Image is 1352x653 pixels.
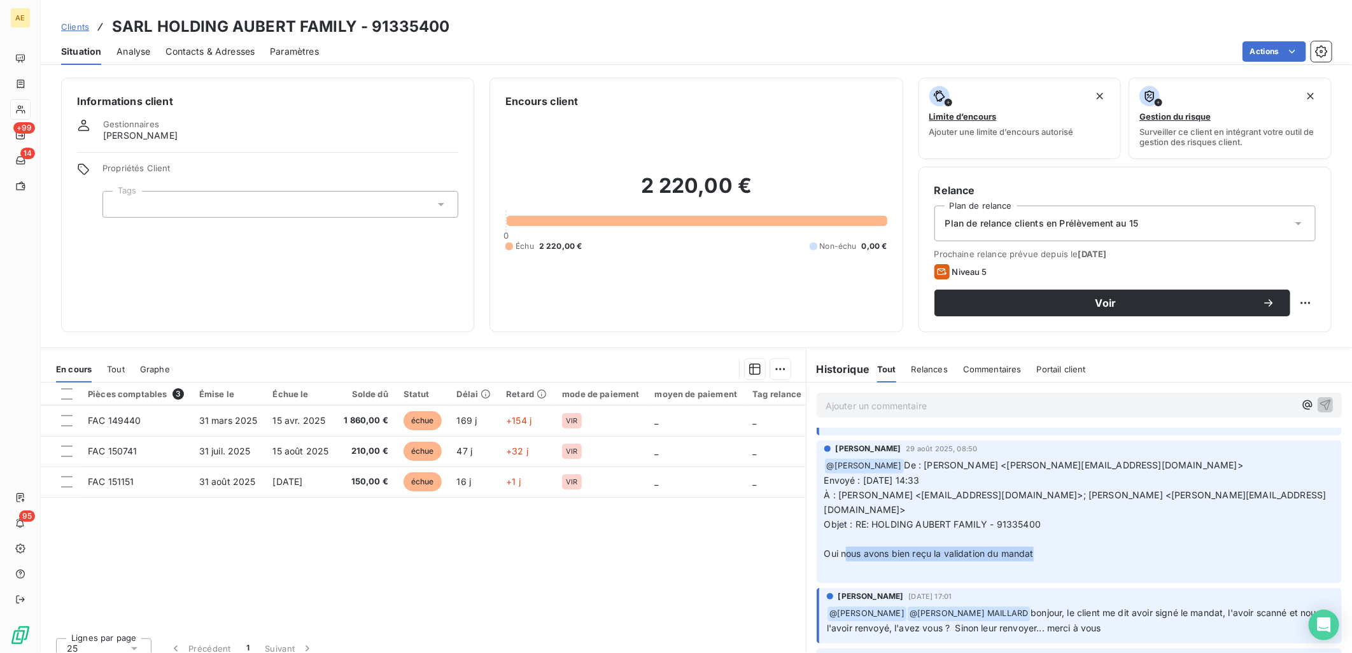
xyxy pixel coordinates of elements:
span: Objet : RE: HOLDING AUBERT FAMILY - 91335400 [824,519,1041,530]
div: Open Intercom Messenger [1309,610,1339,640]
span: échue [404,472,442,491]
span: _ [655,476,659,487]
button: Actions [1243,41,1306,62]
span: Gestionnaires [103,119,159,129]
div: mode de paiement [562,389,639,399]
h6: Encours client [505,94,578,109]
button: Voir [934,290,1290,316]
span: 15 avr. 2025 [273,415,326,426]
button: Limite d’encoursAjouter une limite d’encours autorisé [919,78,1122,159]
img: Logo LeanPay [10,625,31,645]
span: Analyse [116,45,150,58]
span: _ [752,446,756,456]
span: 31 juil. 2025 [199,446,251,456]
span: Limite d’encours [929,111,997,122]
span: [DATE] [273,476,303,487]
span: Prochaine relance prévue depuis le [934,249,1316,259]
span: +99 [13,122,35,134]
span: Surveiller ce client en intégrant votre outil de gestion des risques client. [1139,127,1321,147]
span: 210,00 € [344,445,388,458]
span: @ [PERSON_NAME] [827,607,906,621]
div: Pièces comptables [88,388,184,400]
div: AE [10,8,31,28]
h6: Historique [806,362,870,377]
span: +154 j [506,415,532,426]
span: +1 j [506,476,521,487]
span: Tout [107,364,125,374]
span: _ [655,415,659,426]
span: échue [404,442,442,461]
span: Clients [61,22,89,32]
span: Oui nous avons bien reçu la validation du mandat [824,548,1034,559]
span: Graphe [140,364,170,374]
span: Situation [61,45,101,58]
span: Relances [912,364,948,374]
span: 47 j [457,446,473,456]
span: Commentaires [963,364,1022,374]
span: @ [PERSON_NAME] MAILLARD [908,607,1030,621]
span: Plan de relance clients en Prélèvement au 15 [945,217,1139,230]
span: [PERSON_NAME] [838,591,904,602]
span: @ [PERSON_NAME] [825,459,904,474]
span: Tout [877,364,896,374]
span: 150,00 € [344,475,388,488]
span: [DATE] [1078,249,1107,259]
span: 14 [20,148,35,159]
h6: Informations client [77,94,458,109]
span: 1 860,00 € [344,414,388,427]
span: échue [404,411,442,430]
span: 16 j [457,476,472,487]
span: VIR [566,417,577,425]
div: moyen de paiement [655,389,738,399]
input: Ajouter une valeur [113,199,123,210]
span: 29 août 2025, 08:50 [906,445,978,453]
div: Échue le [273,389,329,399]
span: 95 [19,510,35,522]
span: _ [655,446,659,456]
button: Gestion du risqueSurveiller ce client en intégrant votre outil de gestion des risques client. [1129,78,1332,159]
span: En cours [56,364,92,374]
span: [DATE] 17:01 [909,593,952,600]
div: Délai [457,389,491,399]
span: +32 j [506,446,528,456]
span: Échu [516,241,534,252]
span: VIR [566,478,577,486]
span: 169 j [457,415,477,426]
span: 31 mars 2025 [199,415,258,426]
span: 0,00 € [862,241,887,252]
a: Clients [61,20,89,33]
span: [PERSON_NAME] [103,129,178,142]
div: Retard [506,389,547,399]
span: bonjour, le client me dit avoir signé le mandat, l'avoir scanné et nous l'avoir renvoyé, l'avez v... [827,607,1323,633]
span: _ [752,476,756,487]
span: Gestion du risque [1139,111,1211,122]
span: FAC 151151 [88,476,134,487]
span: Non-échu [820,241,857,252]
div: Émise le [199,389,258,399]
div: Solde dû [344,389,388,399]
span: 2 220,00 € [539,241,582,252]
span: Voir [950,298,1262,308]
span: De : [PERSON_NAME] <[PERSON_NAME][EMAIL_ADDRESS][DOMAIN_NAME]> [905,460,1243,470]
span: Ajouter une limite d’encours autorisé [929,127,1074,137]
div: Statut [404,389,442,399]
span: VIR [566,447,577,455]
span: Envoyé : [DATE] 14:33 [824,475,920,486]
span: Niveau 5 [952,267,987,277]
h2: 2 220,00 € [505,173,887,211]
span: Paramètres [270,45,319,58]
div: Tag relance [752,389,817,399]
span: FAC 150741 [88,446,137,456]
span: 3 [173,388,184,400]
span: _ [752,415,756,426]
span: 0 [503,230,509,241]
span: 31 août 2025 [199,476,256,487]
span: Propriétés Client [102,163,458,181]
h3: SARL HOLDING AUBERT FAMILY - 91335400 [112,15,450,38]
h6: Relance [934,183,1316,198]
span: 15 août 2025 [273,446,329,456]
span: Contacts & Adresses [165,45,255,58]
span: FAC 149440 [88,415,141,426]
span: À : [PERSON_NAME] <[EMAIL_ADDRESS][DOMAIN_NAME]>; [PERSON_NAME] <[PERSON_NAME][EMAIL_ADDRESS][DOM... [824,489,1327,515]
span: Portail client [1037,364,1086,374]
